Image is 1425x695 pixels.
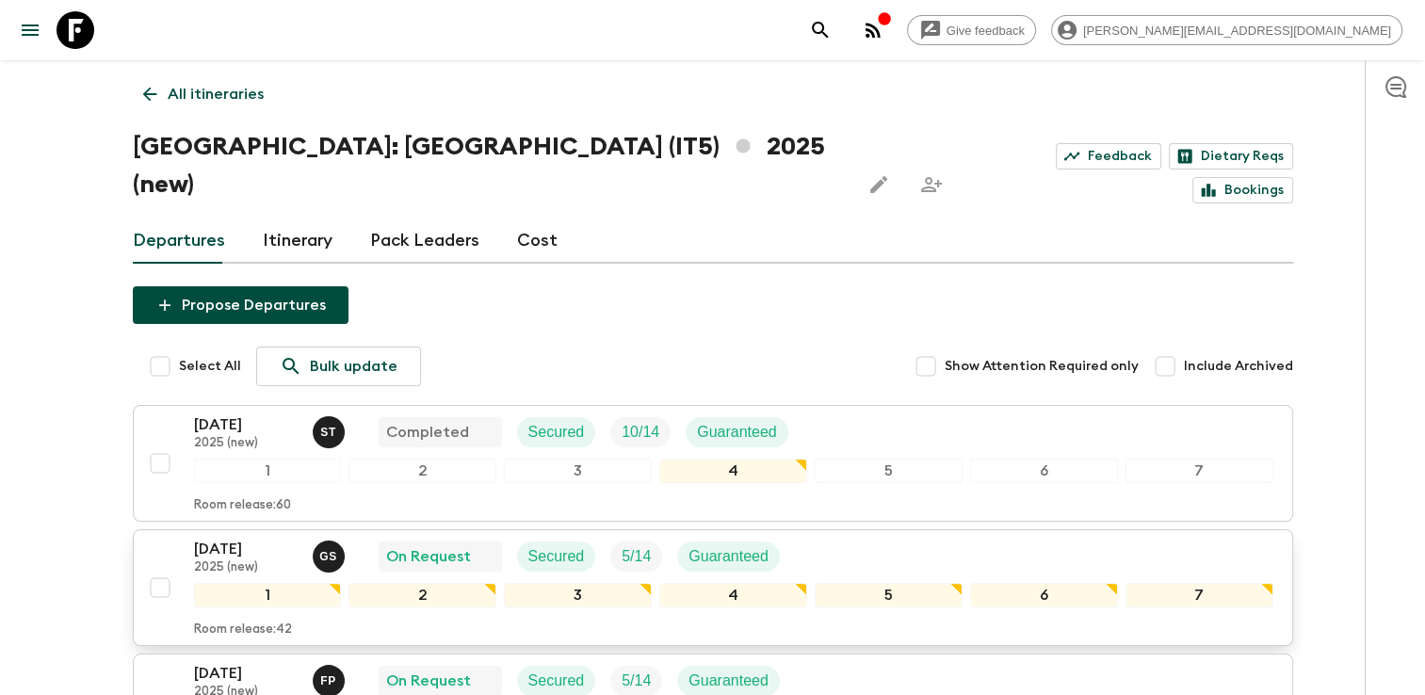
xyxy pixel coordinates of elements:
[528,545,585,568] p: Secured
[194,413,298,436] p: [DATE]
[194,560,298,575] p: 2025 (new)
[936,24,1035,38] span: Give feedback
[659,583,807,607] div: 4
[348,583,496,607] div: 2
[504,459,652,483] div: 3
[860,166,898,203] button: Edit this itinerary
[194,583,342,607] div: 1
[313,422,348,437] span: Simona Timpanaro
[528,670,585,692] p: Secured
[1169,143,1293,170] a: Dietary Reqs
[517,417,596,447] div: Secured
[370,218,479,264] a: Pack Leaders
[622,670,651,692] p: 5 / 14
[517,541,596,572] div: Secured
[815,459,963,483] div: 5
[659,459,807,483] div: 4
[194,662,298,685] p: [DATE]
[348,459,496,483] div: 2
[386,670,471,692] p: On Request
[697,421,777,444] p: Guaranteed
[133,529,1293,646] button: [DATE]2025 (new)Gianluca SavarinoOn RequestSecuredTrip FillGuaranteed1234567Room release:42
[133,286,348,324] button: Propose Departures
[610,417,671,447] div: Trip Fill
[517,218,558,264] a: Cost
[504,583,652,607] div: 3
[313,546,348,561] span: Gianluca Savarino
[802,11,839,49] button: search adventures
[688,670,769,692] p: Guaranteed
[1056,143,1161,170] a: Feedback
[688,545,769,568] p: Guaranteed
[133,405,1293,522] button: [DATE]2025 (new)Simona TimpanaroCompletedSecuredTrip FillGuaranteed1234567Room release:60
[945,357,1139,376] span: Show Attention Required only
[320,673,336,688] p: F P
[11,11,49,49] button: menu
[970,459,1118,483] div: 6
[1192,177,1293,203] a: Bookings
[194,436,298,451] p: 2025 (new)
[610,541,662,572] div: Trip Fill
[133,75,274,113] a: All itineraries
[168,83,264,105] p: All itineraries
[319,549,337,564] p: G S
[622,421,659,444] p: 10 / 14
[1051,15,1402,45] div: [PERSON_NAME][EMAIL_ADDRESS][DOMAIN_NAME]
[194,459,342,483] div: 1
[1184,357,1293,376] span: Include Archived
[386,421,469,444] p: Completed
[913,166,950,203] span: Share this itinerary
[194,622,292,638] p: Room release: 42
[622,545,651,568] p: 5 / 14
[386,545,471,568] p: On Request
[1125,583,1273,607] div: 7
[1073,24,1401,38] span: [PERSON_NAME][EMAIL_ADDRESS][DOMAIN_NAME]
[907,15,1036,45] a: Give feedback
[256,347,421,386] a: Bulk update
[133,218,225,264] a: Departures
[1125,459,1273,483] div: 7
[263,218,332,264] a: Itinerary
[313,541,348,573] button: GS
[194,538,298,560] p: [DATE]
[313,671,348,686] span: Federico Poletti
[970,583,1118,607] div: 6
[133,128,846,203] h1: [GEOGRAPHIC_DATA]: [GEOGRAPHIC_DATA] (IT5) 2025 (new)
[815,583,963,607] div: 5
[528,421,585,444] p: Secured
[194,498,291,513] p: Room release: 60
[310,355,397,378] p: Bulk update
[179,357,241,376] span: Select All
